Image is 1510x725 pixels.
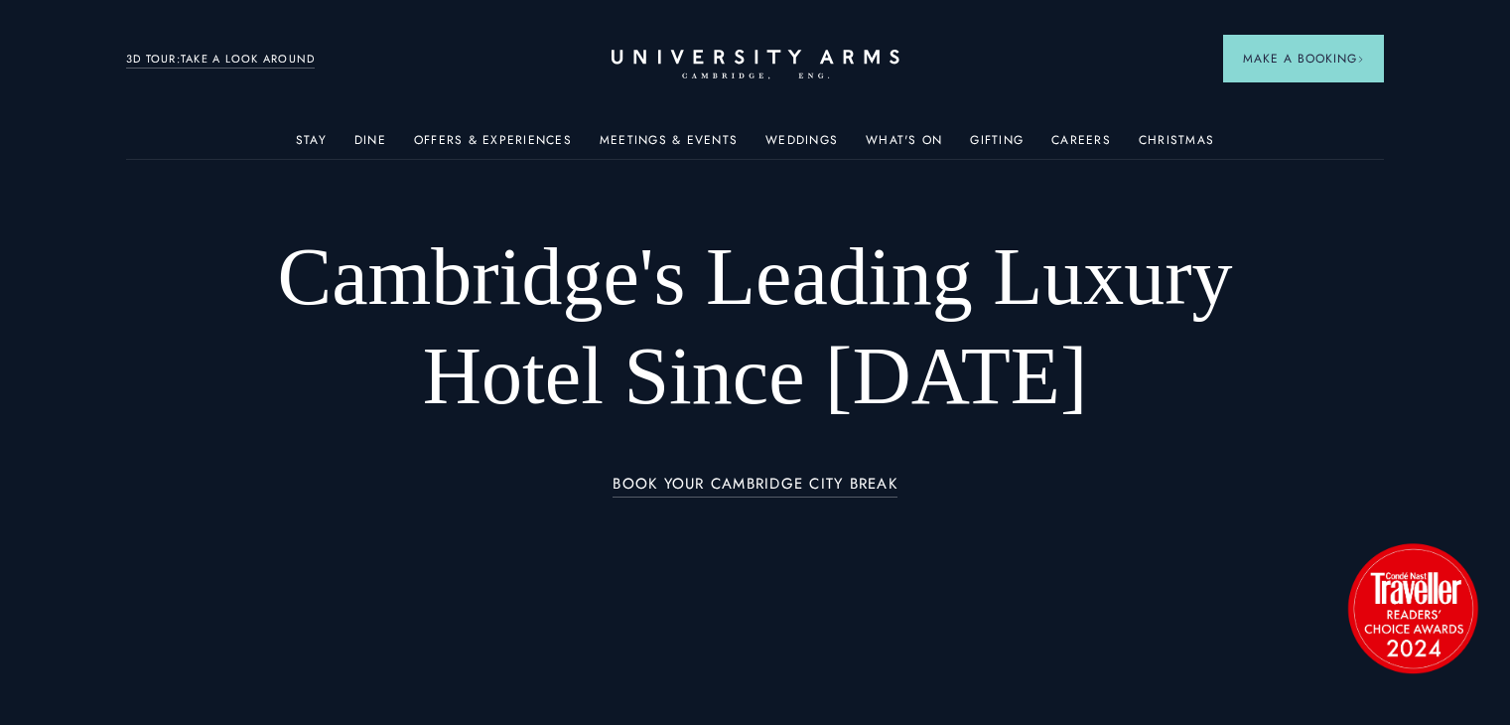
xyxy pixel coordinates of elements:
h1: Cambridge's Leading Luxury Hotel Since [DATE] [252,227,1259,426]
span: Make a Booking [1243,50,1364,68]
img: image-2524eff8f0c5d55edbf694693304c4387916dea5-1501x1501-png [1338,533,1487,682]
a: Offers & Experiences [414,133,572,159]
a: BOOK YOUR CAMBRIDGE CITY BREAK [613,476,897,499]
a: Dine [354,133,386,159]
button: Make a BookingArrow icon [1223,35,1384,82]
a: Careers [1051,133,1111,159]
a: Gifting [970,133,1024,159]
a: 3D TOUR:TAKE A LOOK AROUND [126,51,316,69]
a: Weddings [765,133,838,159]
a: Meetings & Events [600,133,738,159]
a: Home [612,50,899,80]
a: What's On [866,133,942,159]
a: Stay [296,133,327,159]
img: Arrow icon [1357,56,1364,63]
a: Christmas [1139,133,1214,159]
